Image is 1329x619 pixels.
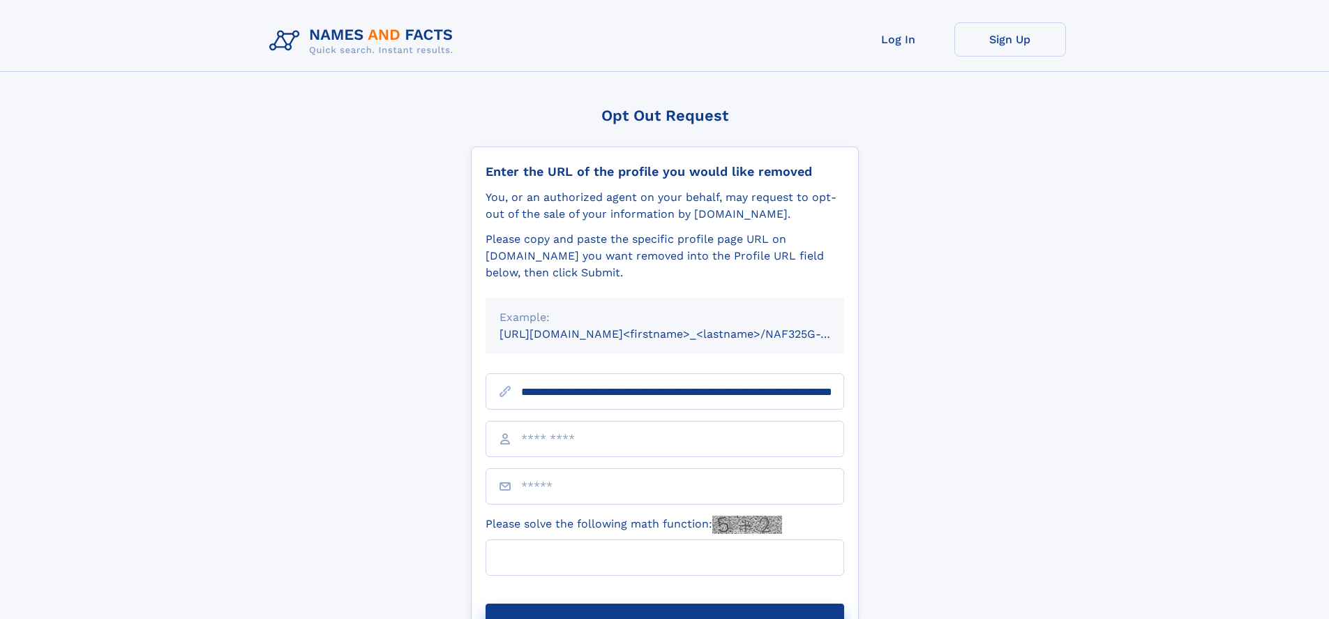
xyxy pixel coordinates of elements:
[486,231,844,281] div: Please copy and paste the specific profile page URL on [DOMAIN_NAME] you want removed into the Pr...
[471,107,859,124] div: Opt Out Request
[500,327,871,341] small: [URL][DOMAIN_NAME]<firstname>_<lastname>/NAF325G-xxxxxxxx
[264,22,465,60] img: Logo Names and Facts
[486,189,844,223] div: You, or an authorized agent on your behalf, may request to opt-out of the sale of your informatio...
[954,22,1066,57] a: Sign Up
[486,516,782,534] label: Please solve the following math function:
[486,164,844,179] div: Enter the URL of the profile you would like removed
[500,309,830,326] div: Example:
[843,22,954,57] a: Log In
